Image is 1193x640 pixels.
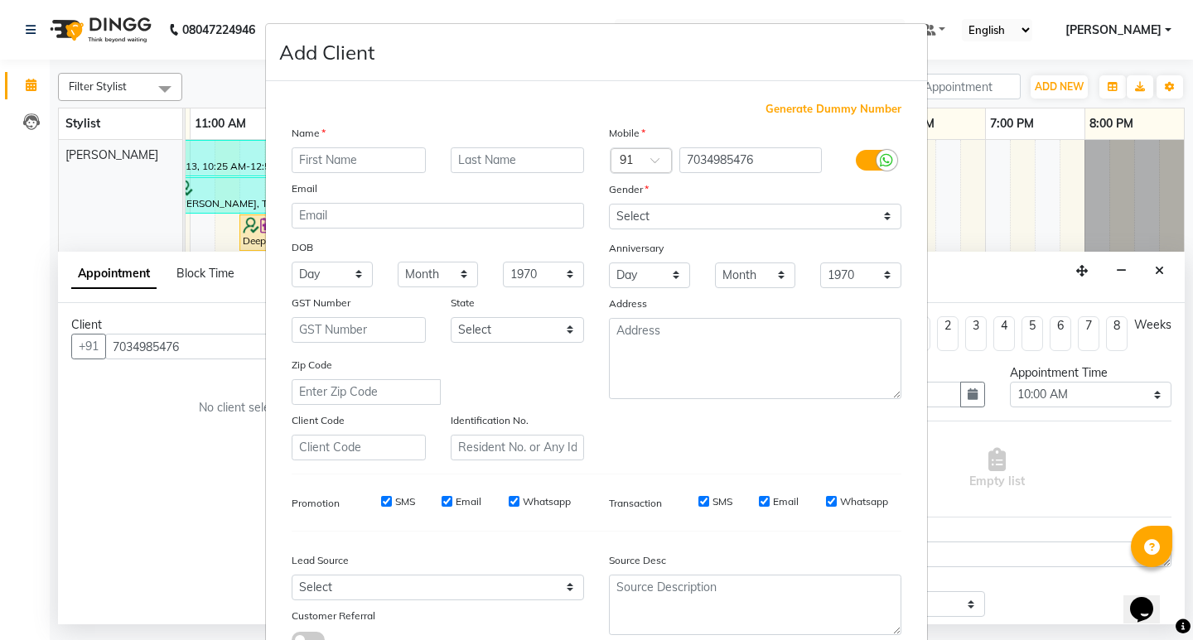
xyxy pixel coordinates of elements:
label: Name [292,126,326,141]
label: Zip Code [292,358,332,373]
label: Lead Source [292,553,349,568]
label: State [451,296,475,310]
label: Identification No. [451,413,529,428]
input: Client Code [292,435,426,460]
label: Whatsapp [523,494,571,509]
input: GST Number [292,317,426,343]
label: Whatsapp [840,494,888,509]
label: Source Desc [609,553,666,568]
span: Generate Dummy Number [766,101,901,118]
input: Enter Zip Code [292,379,441,405]
input: Resident No. or Any Id [451,435,585,460]
label: Email [773,494,799,509]
label: SMS [712,494,732,509]
input: First Name [292,147,426,173]
label: Gender [609,182,649,197]
label: GST Number [292,296,350,310]
input: Email [292,203,584,229]
label: Email [292,181,317,196]
label: Email [456,494,481,509]
label: Promotion [292,496,340,511]
label: Customer Referral [292,609,375,623]
label: Anniversary [609,241,664,256]
label: Transaction [609,496,662,511]
label: SMS [395,494,415,509]
label: Address [609,296,647,311]
input: Last Name [451,147,585,173]
input: Mobile [679,147,823,173]
h4: Add Client [279,37,374,67]
label: Mobile [609,126,645,141]
label: Client Code [292,413,345,428]
label: DOB [292,240,313,255]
